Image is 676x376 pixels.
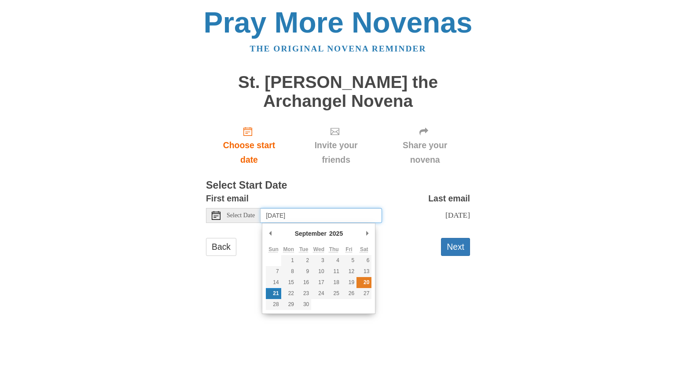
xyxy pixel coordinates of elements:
button: 24 [311,288,326,299]
div: Click "Next" to confirm your start date first. [292,119,380,172]
button: 23 [296,288,311,299]
button: Next Month [363,227,371,240]
button: 19 [342,277,356,288]
button: 8 [281,266,296,277]
button: 16 [296,277,311,288]
button: 30 [296,299,311,310]
button: 14 [266,277,281,288]
button: 12 [342,266,356,277]
button: 15 [281,277,296,288]
button: 9 [296,266,311,277]
a: Choose start date [206,119,292,172]
button: 1 [281,255,296,266]
button: 22 [281,288,296,299]
abbr: Saturday [360,246,368,252]
button: 5 [342,255,356,266]
button: 25 [327,288,342,299]
button: Next [441,238,470,256]
button: 26 [342,288,356,299]
div: September [294,227,328,240]
button: 4 [327,255,342,266]
a: Back [206,238,236,256]
span: Share your novena [389,138,461,167]
button: 29 [281,299,296,310]
div: 2025 [328,227,344,240]
div: Click "Next" to confirm your start date first. [380,119,470,172]
button: Previous Month [266,227,275,240]
button: 18 [327,277,342,288]
button: 10 [311,266,326,277]
span: Invite your friends [301,138,371,167]
a: Pray More Novenas [204,6,473,39]
h3: Select Start Date [206,180,470,191]
abbr: Monday [283,246,294,252]
button: 21 [266,288,281,299]
input: Use the arrow keys to pick a date [261,208,382,223]
button: 27 [356,288,371,299]
span: Choose start date [215,138,283,167]
abbr: Wednesday [313,246,324,252]
h1: St. [PERSON_NAME] the Archangel Novena [206,73,470,110]
button: 3 [311,255,326,266]
button: 17 [311,277,326,288]
a: The original novena reminder [250,44,426,53]
abbr: Sunday [268,246,279,252]
button: 11 [327,266,342,277]
button: 13 [356,266,371,277]
button: 28 [266,299,281,310]
button: 6 [356,255,371,266]
span: [DATE] [445,211,470,219]
label: First email [206,191,249,206]
button: 20 [356,277,371,288]
button: 7 [266,266,281,277]
button: 2 [296,255,311,266]
abbr: Friday [345,246,352,252]
span: Select Date [227,212,255,219]
label: Last email [428,191,470,206]
abbr: Tuesday [299,246,308,252]
abbr: Thursday [329,246,339,252]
